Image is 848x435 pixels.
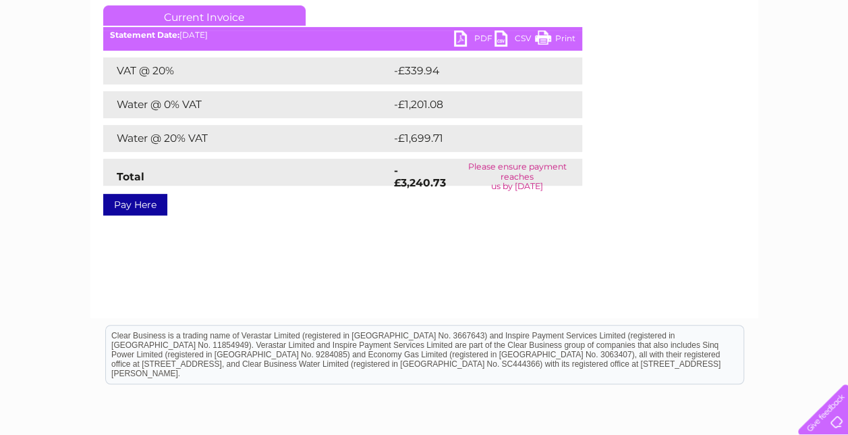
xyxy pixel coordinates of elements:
[391,91,561,118] td: -£1,201.08
[494,30,535,50] a: CSV
[453,159,582,195] td: Please ensure payment reaches us by [DATE]
[803,57,835,68] a: Log out
[103,5,306,26] a: Current Invoice
[535,30,575,50] a: Print
[644,57,674,68] a: Energy
[394,164,446,189] strong: -£3,240.73
[391,125,561,152] td: -£1,699.71
[611,57,636,68] a: Water
[103,125,391,152] td: Water @ 20% VAT
[117,170,144,183] strong: Total
[110,30,179,40] b: Statement Date:
[682,57,723,68] a: Telecoms
[103,30,582,40] div: [DATE]
[103,91,391,118] td: Water @ 0% VAT
[103,194,167,215] a: Pay Here
[594,7,687,24] a: 0333 014 3131
[30,35,98,76] img: logo.png
[391,57,560,84] td: -£339.94
[731,57,750,68] a: Blog
[758,57,791,68] a: Contact
[103,57,391,84] td: VAT @ 20%
[106,7,743,66] div: Clear Business is a trading name of Verastar Limited (registered in [GEOGRAPHIC_DATA] No. 3667643...
[454,30,494,50] a: PDF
